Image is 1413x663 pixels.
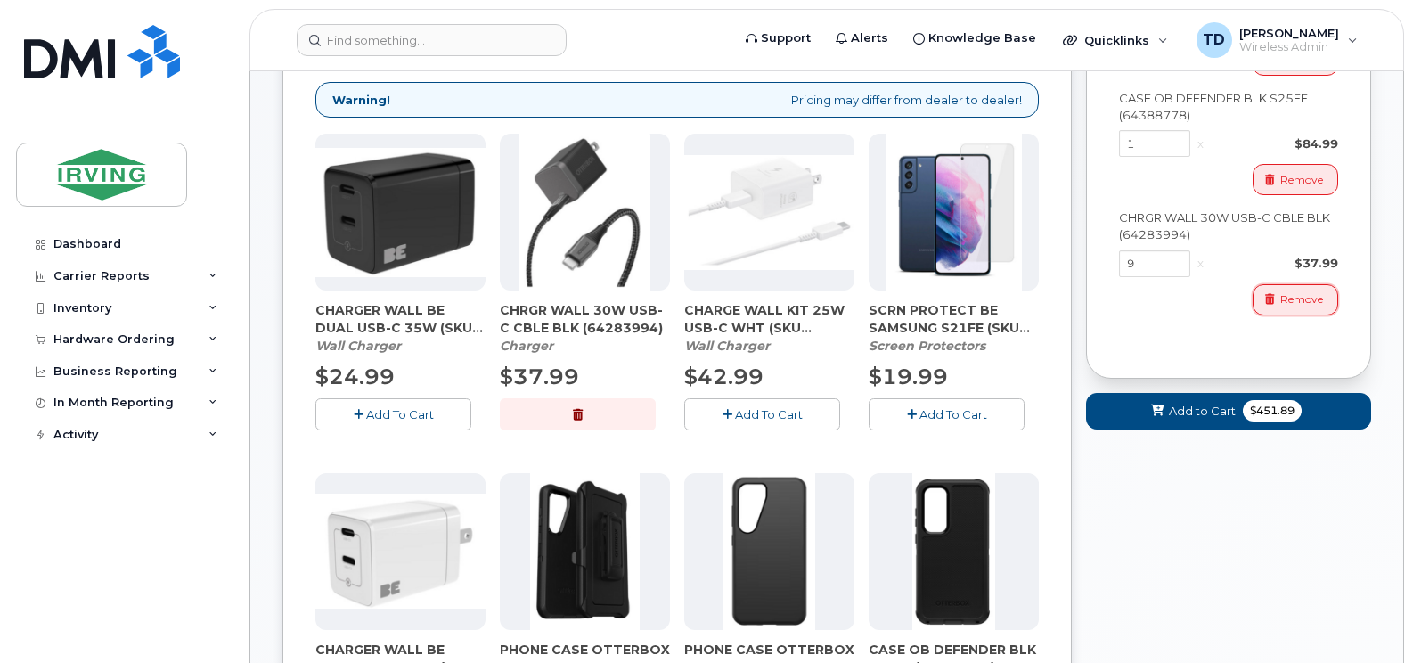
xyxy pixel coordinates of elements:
span: $24.99 [315,364,395,389]
span: $42.99 [684,364,764,389]
img: SCRN_PROTECT_BE_SAMSUNG_S21FE.png [886,134,1023,291]
span: Wireless Admin [1239,40,1339,54]
em: Screen Protectors [869,338,985,354]
div: x [1190,255,1211,272]
img: chrgr_wall_30w_-_blk.png [519,134,649,291]
div: CHRGR WALL 30W USB-C CBLE BLK (64283994) [500,301,670,355]
span: $451.89 [1243,400,1302,422]
span: $37.99 [500,364,579,389]
span: CHRGR WALL 30W USB-C CBLE BLK (64283994) [500,301,670,337]
strong: Warning! [332,92,390,109]
div: x [1190,135,1211,152]
span: $19.99 [869,364,948,389]
span: Alerts [851,29,888,47]
div: CHARGE WALL KIT 25W USB-C WHT (SKU 64287309) [684,301,854,355]
span: [PERSON_NAME] [1239,26,1339,40]
a: Alerts [823,20,901,56]
span: TD [1203,29,1225,51]
span: Add To Cart [366,407,434,422]
button: Remove [1253,284,1338,315]
div: Pricing may differ from dealer to dealer! [315,82,1039,119]
span: CHARGER WALL BE DUAL USB-C 35W (SKU 64281532) [315,301,486,337]
span: Remove [1280,172,1323,188]
button: Remove [1253,164,1338,195]
span: Add To Cart [735,407,803,422]
button: Add To Cart [315,398,471,430]
em: Wall Charger [315,338,401,354]
img: CHARGER_WALL_BE_DUAL_USB-C_35W.png [315,148,486,277]
span: Add to Cart [1169,403,1236,420]
img: s24_fe_ob_Def.png [912,473,996,630]
div: Tricia Downard [1184,22,1370,58]
span: CHARGE WALL KIT 25W USB-C WHT (SKU 64287309) [684,301,854,337]
button: Add To Cart [869,398,1025,430]
span: Quicklinks [1084,33,1149,47]
button: Add to Cart $451.89 [1086,393,1371,430]
img: S23_Defender.png [530,473,640,630]
img: CHARGE_WALL_KIT_25W_USB-C_WHT.png [684,155,854,270]
div: SCRN PROTECT BE SAMSUNG S21FE (SKU 64281536) [869,301,1039,355]
div: $84.99 [1211,135,1338,152]
img: S23_Symmetry.png [723,473,816,630]
div: CASE OB DEFENDER BLK S25FE (64388778) [1119,90,1338,123]
a: Support [733,20,823,56]
button: Add To Cart [684,398,840,430]
a: Knowledge Base [901,20,1049,56]
span: Add To Cart [919,407,987,422]
em: Charger [500,338,553,354]
span: Support [761,29,811,47]
span: Remove [1280,291,1323,307]
span: SCRN PROTECT BE SAMSUNG S21FE (SKU 64281536) [869,301,1039,337]
div: Quicklinks [1050,22,1180,58]
input: Find something... [297,24,567,56]
span: Knowledge Base [928,29,1036,47]
div: $37.99 [1211,255,1338,272]
div: CHARGER WALL BE DUAL USB-C 35W (SKU 64281532) [315,301,486,355]
em: Wall Charger [684,338,770,354]
img: BE.png [315,494,486,608]
div: CHRGR WALL 30W USB-C CBLE BLK (64283994) [1119,209,1338,242]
